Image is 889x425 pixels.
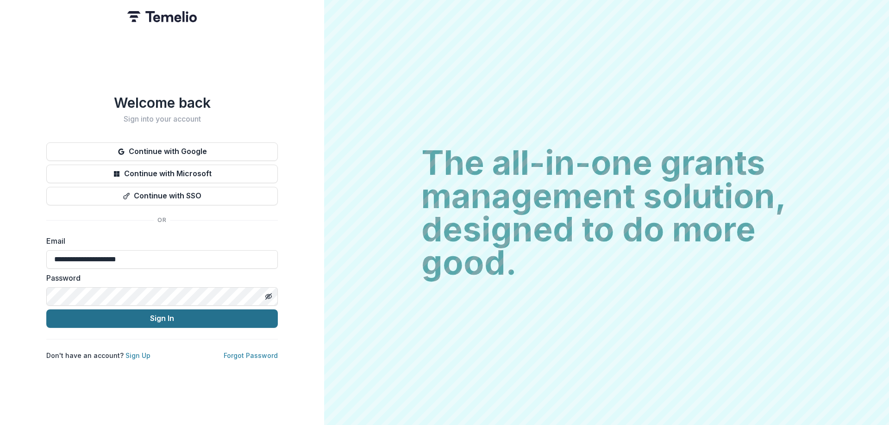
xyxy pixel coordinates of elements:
label: Password [46,272,272,283]
button: Continue with SSO [46,187,278,205]
h1: Welcome back [46,94,278,111]
button: Continue with Microsoft [46,165,278,183]
a: Sign Up [125,351,150,359]
a: Forgot Password [224,351,278,359]
img: Temelio [127,11,197,22]
button: Toggle password visibility [261,289,276,304]
button: Continue with Google [46,142,278,161]
label: Email [46,235,272,246]
p: Don't have an account? [46,351,150,360]
h2: Sign into your account [46,115,278,123]
button: Sign In [46,309,278,328]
